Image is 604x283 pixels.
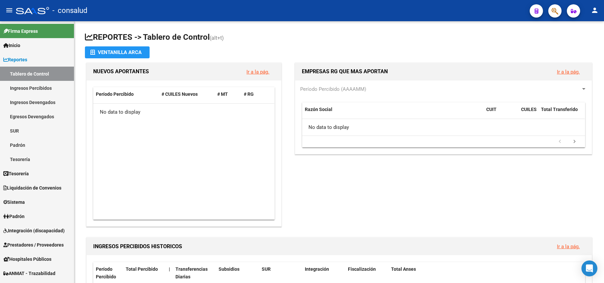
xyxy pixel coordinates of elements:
datatable-header-cell: # RG [241,87,268,101]
datatable-header-cell: CUIT [484,102,518,124]
span: Firma Express [3,28,38,35]
a: Ir a la pág. [557,244,580,250]
span: | [169,266,170,272]
span: Liquidación de Convenios [3,184,61,192]
div: No data to display [93,104,274,120]
span: Padrón [3,213,25,220]
a: Ir a la pág. [557,69,580,75]
span: - consalud [52,3,87,18]
a: go to next page [568,138,581,145]
span: Integración (discapacidad) [3,227,65,234]
span: Período Percibido [96,266,116,279]
span: Inicio [3,42,20,49]
span: INGRESOS PERCIBIDOS HISTORICOS [93,243,182,250]
span: SUR [262,266,271,272]
span: Prestadores / Proveedores [3,241,64,249]
span: CUILES [521,107,537,112]
span: EMPRESAS RG QUE MAS APORTAN [302,68,388,75]
span: Fiscalización [348,266,376,272]
a: Ir a la pág. [246,69,269,75]
button: Ir a la pág. [552,66,585,78]
datatable-header-cell: Período Percibido [93,87,159,101]
span: CUIT [486,107,497,112]
datatable-header-cell: # MT [215,87,241,101]
span: Transferencias Diarias [175,266,208,279]
h1: REPORTES -> Tablero de Control [85,32,593,43]
span: ANMAT - Trazabilidad [3,270,55,277]
span: Sistema [3,198,25,206]
span: # CUILES Nuevos [162,91,198,97]
span: (alt+t) [210,35,224,41]
a: go to previous page [554,138,566,145]
span: Total Anses [391,266,416,272]
datatable-header-cell: CUILES [518,102,538,124]
button: Ventanilla ARCA [85,46,150,58]
button: Ir a la pág. [552,240,585,253]
span: Tesorería [3,170,29,177]
span: # RG [244,91,254,97]
span: Hospitales Públicos [3,255,51,263]
datatable-header-cell: Razón Social [302,102,484,124]
div: No data to display [302,119,585,136]
span: NUEVOS APORTANTES [93,68,149,75]
span: Razón Social [305,107,332,112]
datatable-header-cell: # CUILES Nuevos [159,87,215,101]
mat-icon: menu [5,6,13,14]
span: # MT [217,91,228,97]
span: Período Percibido [96,91,134,97]
span: Período Percibido (AAAAMM) [300,86,366,92]
span: Reportes [3,56,27,63]
span: Total Transferido [541,107,578,112]
div: Ventanilla ARCA [90,46,144,58]
mat-icon: person [591,6,599,14]
div: Open Intercom Messenger [581,260,597,276]
span: Subsidios [219,266,239,272]
span: Total Percibido [126,266,158,272]
span: Integración [305,266,329,272]
button: Ir a la pág. [241,66,275,78]
datatable-header-cell: Total Transferido [538,102,585,124]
